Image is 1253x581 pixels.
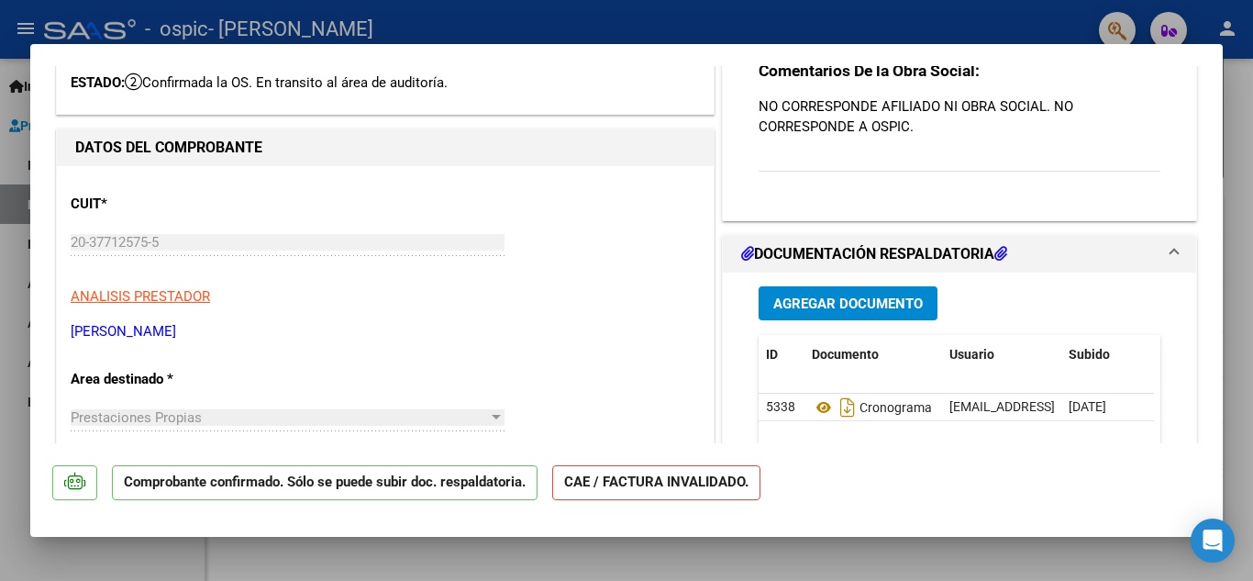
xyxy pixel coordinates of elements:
datatable-header-cell: Acción [1153,335,1245,374]
span: 5338 [766,399,795,414]
span: ANALISIS PRESTADOR [71,288,210,305]
button: Agregar Documento [759,286,937,320]
p: [PERSON_NAME] [71,321,700,342]
span: Confirmada la OS. En transito al área de auditoría. [125,74,448,91]
p: CUIT [71,194,260,215]
span: Subido [1069,347,1110,362]
div: Open Intercom Messenger [1191,519,1235,563]
span: [DATE] [1069,399,1106,414]
datatable-header-cell: Usuario [942,335,1061,374]
span: Agregar Documento [773,296,923,312]
span: ID [766,347,778,362]
strong: Comentarios De la Obra Social: [759,61,980,80]
span: Documento [812,347,879,362]
h1: DOCUMENTACIÓN RESPALDATORIA [741,243,1007,265]
datatable-header-cell: Subido [1061,335,1153,374]
strong: CAE / FACTURA INVALIDADO. [552,465,760,501]
strong: DATOS DEL COMPROBANTE [75,139,262,156]
span: ESTADO: [71,74,125,91]
span: Prestaciones Propias [71,409,202,426]
p: Comprobante confirmado. Sólo se puede subir doc. respaldatoria. [112,465,538,501]
p: NO CORRESPONDE AFILIADO NI OBRA SOCIAL. NO CORRESPONDE A OSPIC. [759,96,1160,137]
span: Cronograma Asistencia Agosto [812,400,1037,415]
datatable-header-cell: Documento [804,335,942,374]
div: COMENTARIOS [723,30,1196,220]
datatable-header-cell: ID [759,335,804,374]
span: Usuario [949,347,994,362]
p: Area destinado * [71,369,260,390]
mat-expansion-panel-header: DOCUMENTACIÓN RESPALDATORIA [723,236,1196,273]
i: Descargar documento [836,393,859,422]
